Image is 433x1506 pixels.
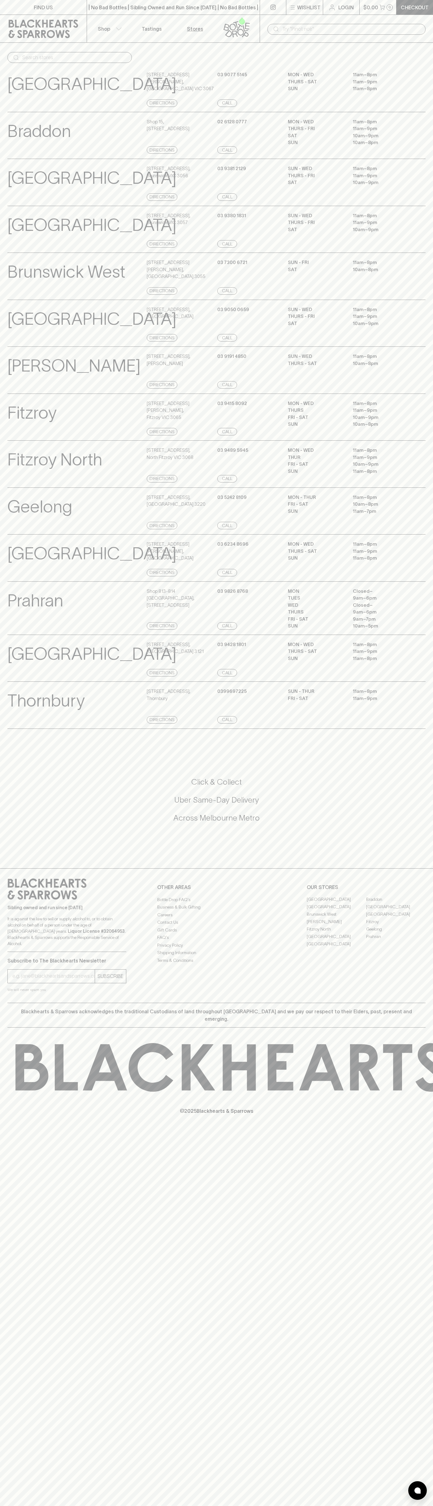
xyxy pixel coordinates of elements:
p: 0 [388,6,391,9]
p: 03 9489 5945 [217,447,248,454]
p: FRI - SAT [288,616,344,623]
p: 11am – 8pm [353,85,409,92]
p: 11am – 8pm [353,306,409,313]
h5: Click & Collect [7,777,426,787]
a: Gift Cards [157,926,276,934]
p: 10am – 8pm [353,360,409,367]
p: 11am – 8pm [353,655,409,662]
p: Tastings [142,25,162,33]
p: 10am – 9pm [353,226,409,233]
p: 10am – 8pm [353,139,409,146]
p: THURS [288,407,344,414]
p: Geelong [7,494,72,520]
p: 11am – 7pm [353,508,409,515]
p: 03 7300 6721 [217,259,247,266]
a: Careers [157,911,276,918]
p: 03 9381 2129 [217,165,246,172]
p: TUES [288,595,344,602]
p: SUN [288,468,344,475]
a: Braddon [366,896,426,903]
p: 10am – 8pm [353,266,409,273]
p: 03 9191 4850 [217,353,246,360]
a: Call [217,193,237,201]
p: Shop 15 , [STREET_ADDRESS] [147,118,189,132]
button: SUBSCRIBE [95,970,126,983]
p: 11am – 8pm [353,641,409,648]
p: THURS - FRI [288,219,344,226]
p: 03 9380 1831 [217,212,246,219]
a: Directions [147,716,177,724]
p: [GEOGRAPHIC_DATA] [7,541,176,566]
p: We will never spam you [7,987,126,993]
p: 11am – 8pm [353,688,409,695]
p: 11am – 9pm [353,172,409,179]
p: 11am – 8pm [353,447,409,454]
input: e.g. jane@blackheartsandsparrows.com.au [12,971,95,981]
p: MON - WED [288,447,344,454]
p: FRI - SAT [288,501,344,508]
a: Contact Us [157,919,276,926]
p: 11am – 8pm [353,494,409,501]
a: [GEOGRAPHIC_DATA] [366,903,426,911]
a: Call [217,240,237,248]
p: [STREET_ADDRESS][PERSON_NAME] , Fitzroy VIC 3065 [147,400,216,421]
p: SAT [288,320,344,327]
p: 03 6234 8696 [217,541,249,548]
p: 03 9077 5145 [217,71,247,78]
p: 03 9050 0659 [217,306,249,313]
p: 11am – 8pm [353,118,409,126]
a: Call [217,428,237,435]
p: MON - WED [288,641,344,648]
p: [STREET_ADDRESS][PERSON_NAME] , [GEOGRAPHIC_DATA] [147,541,216,562]
p: 11am – 8pm [353,71,409,78]
p: [STREET_ADDRESS] , North Fitzroy VIC 3068 [147,447,193,461]
p: Login [338,4,354,11]
p: [GEOGRAPHIC_DATA] [7,165,176,191]
p: Sun - Thur [288,688,344,695]
p: SUN - WED [288,212,344,219]
p: THURS [288,609,344,616]
p: 10am – 9pm [353,179,409,186]
p: [STREET_ADDRESS] , Thornbury [147,688,190,702]
p: SUN [288,139,344,146]
p: MON - WED [288,71,344,78]
p: Closed – [353,602,409,609]
a: Tastings [130,15,173,42]
p: 9am – 7pm [353,616,409,623]
p: SUN [288,655,344,662]
p: 10am – 9pm [353,320,409,327]
p: 10am – 8pm [353,421,409,428]
a: [PERSON_NAME] [307,918,366,926]
p: SUN [288,508,344,515]
p: Blackhearts & Sparrows acknowledges the traditional Custodians of land throughout [GEOGRAPHIC_DAT... [12,1008,421,1023]
p: 03 9826 8768 [217,588,248,595]
p: 0399697225 [217,688,247,695]
p: [STREET_ADDRESS] , [GEOGRAPHIC_DATA] [147,306,193,320]
a: Call [217,99,237,107]
p: Thornbury [7,688,85,714]
p: MON - WED [288,541,344,548]
a: Brunswick West [307,911,366,918]
p: FRI - SAT [288,461,344,468]
p: OTHER AREAS [157,883,276,891]
p: SUN - WED [288,353,344,360]
a: Call [217,381,237,389]
a: Fitzroy [366,918,426,926]
a: Call [217,334,237,341]
a: Call [217,569,237,576]
a: Call [217,716,237,724]
a: Shipping Information [157,949,276,957]
a: Directions [147,428,177,435]
p: SUN - WED [288,165,344,172]
p: SAT [288,266,344,273]
p: [STREET_ADDRESS] , [PERSON_NAME] [147,353,190,367]
a: Directions [147,622,177,630]
p: THURS - SAT [288,548,344,555]
p: SAT [288,226,344,233]
p: Shop 813-814 [GEOGRAPHIC_DATA] , [STREET_ADDRESS] [147,588,216,609]
p: 11am – 9pm [353,125,409,132]
a: Call [217,669,237,676]
p: 10am – 5pm [353,623,409,630]
p: 10am – 8pm [353,501,409,508]
p: 03 9428 1801 [217,641,246,648]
